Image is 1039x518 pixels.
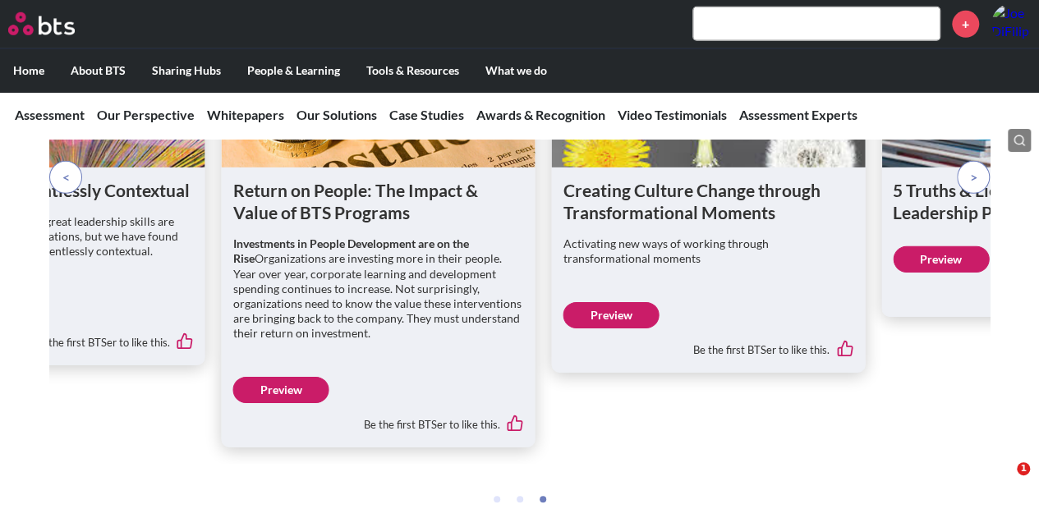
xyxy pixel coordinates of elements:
[15,107,85,122] a: Assessment
[389,107,464,122] a: Case Studies
[233,377,329,403] a: Preview
[97,107,195,122] a: Our Perspective
[233,236,524,341] p: Organizations are investing more in their people. Year over year, corporate learning and developm...
[8,12,75,35] img: BTS Logo
[952,11,979,38] a: +
[618,107,727,122] a: Video Testimonials
[563,236,853,266] p: Activating new ways of working through transformational moments
[207,107,284,122] a: Whitepapers
[353,49,472,92] label: Tools & Resources
[234,49,353,92] label: People & Learning
[739,107,857,122] a: Assessment Experts
[297,107,377,122] a: Our Solutions
[57,49,139,92] label: About BTS
[991,4,1031,44] img: Joe DiFilippo
[563,302,659,328] a: Preview
[472,49,560,92] label: What we do
[893,246,989,273] a: Preview
[233,179,524,224] h1: Return on People: The Impact & Value of BTS Programs
[563,328,853,361] div: Be the first BTSer to like this.
[991,4,1031,44] a: Profile
[1017,462,1030,475] span: 1
[983,462,1023,502] iframe: Intercom live chat
[233,236,469,265] strong: Investments in People Development are on the Rise
[563,179,853,224] h1: Creating Culture Change through Transformational Moments
[139,49,234,92] label: Sharing Hubs
[233,403,524,436] div: Be the first BTSer to like this.
[8,12,105,35] a: Go home
[476,107,605,122] a: Awards & Recognition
